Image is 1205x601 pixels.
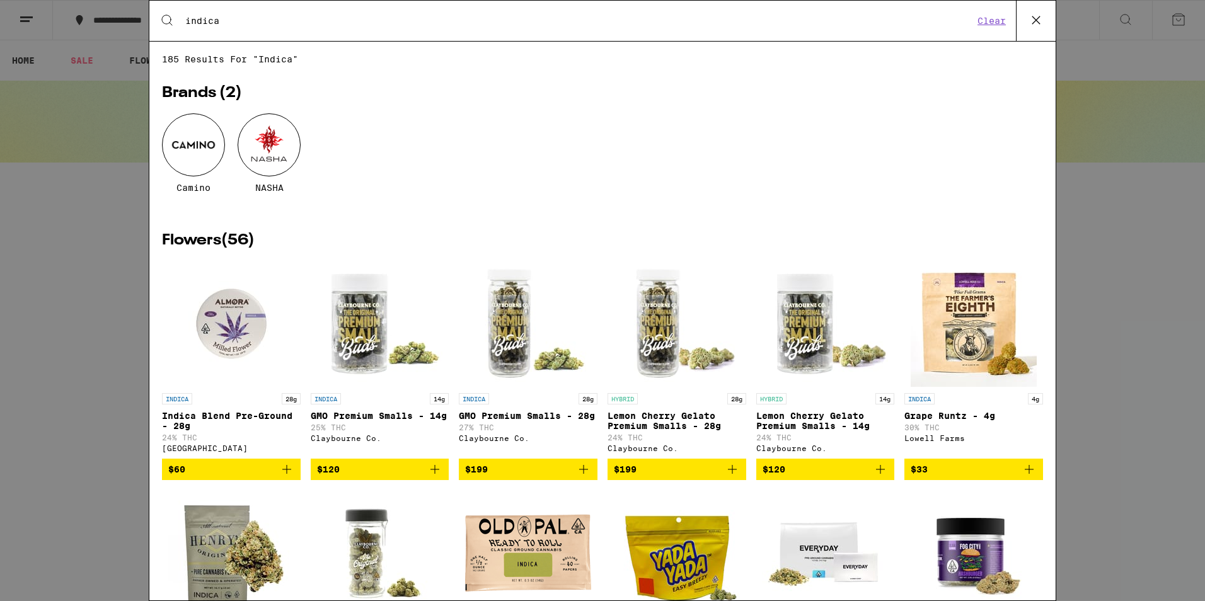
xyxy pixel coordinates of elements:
[162,433,301,442] p: 24% THC
[756,411,895,431] p: Lemon Cherry Gelato Premium Smalls - 14g
[904,261,1043,459] a: Open page for Grape Runtz - 4g from Lowell Farms
[904,459,1043,480] button: Add to bag
[608,261,746,459] a: Open page for Lemon Cherry Gelato Premium Smalls - 28g from Claybourne Co.
[762,261,888,387] img: Claybourne Co. - Lemon Cherry Gelato Premium Smalls - 14g
[311,434,449,442] div: Claybourne Co.
[911,464,928,474] span: $33
[608,411,746,431] p: Lemon Cherry Gelato Premium Smalls - 28g
[459,459,597,480] button: Add to bag
[904,434,1043,442] div: Lowell Farms
[162,261,301,459] a: Open page for Indica Blend Pre-Ground - 28g from Almora Farm
[465,464,488,474] span: $199
[974,15,1010,26] button: Clear
[317,464,340,474] span: $120
[162,459,301,480] button: Add to bag
[311,459,449,480] button: Add to bag
[756,433,895,442] p: 24% THC
[282,393,301,404] p: 28g
[904,393,935,404] p: INDICA
[430,393,449,404] p: 14g
[311,411,449,421] p: GMO Premium Smalls - 14g
[459,423,597,432] p: 27% THC
[459,434,597,442] div: Claybourne Co.
[756,393,787,404] p: HYBRID
[911,261,1037,387] img: Lowell Farms - Grape Runtz - 4g
[614,261,740,387] img: Claybourne Co. - Lemon Cherry Gelato Premium Smalls - 28g
[756,444,895,452] div: Claybourne Co.
[8,9,91,19] span: Hi. Need any help?
[311,261,449,459] a: Open page for GMO Premium Smalls - 14g from Claybourne Co.
[168,261,294,387] img: Almora Farm - Indica Blend Pre-Ground - 28g
[608,444,746,452] div: Claybourne Co.
[579,393,597,404] p: 28g
[311,423,449,432] p: 25% THC
[162,444,301,452] div: [GEOGRAPHIC_DATA]
[1028,393,1043,404] p: 4g
[162,411,301,431] p: Indica Blend Pre-Ground - 28g
[608,459,746,480] button: Add to bag
[162,393,192,404] p: INDICA
[756,261,895,459] a: Open page for Lemon Cherry Gelato Premium Smalls - 14g from Claybourne Co.
[176,183,210,193] span: Camino
[608,393,638,404] p: HYBRID
[608,433,746,442] p: 24% THC
[459,393,489,404] p: INDICA
[185,15,974,26] input: Search for products & categories
[904,411,1043,421] p: Grape Runtz - 4g
[763,464,785,474] span: $120
[168,464,185,474] span: $60
[162,86,1043,101] h2: Brands ( 2 )
[875,393,894,404] p: 14g
[162,54,1043,64] span: 185 results for "indica"
[459,261,597,459] a: Open page for GMO Premium Smalls - 28g from Claybourne Co.
[756,459,895,480] button: Add to bag
[727,393,746,404] p: 28g
[255,183,284,193] span: NASHA
[904,423,1043,432] p: 30% THC
[614,464,637,474] span: $199
[459,411,597,421] p: GMO Premium Smalls - 28g
[316,261,442,387] img: Claybourne Co. - GMO Premium Smalls - 14g
[311,393,341,404] p: INDICA
[465,261,591,387] img: Claybourne Co. - GMO Premium Smalls - 28g
[162,233,1043,248] h2: Flowers ( 56 )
